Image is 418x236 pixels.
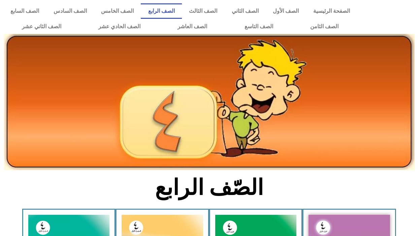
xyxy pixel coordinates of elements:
a: الصف الثالث [182,3,224,19]
a: الصف الأول [266,3,306,19]
a: الصف السابع [3,3,46,19]
a: الصف الحادي عشر [80,19,159,34]
a: الصف الثاني [224,3,265,19]
a: الصف الثاني عشر [3,19,80,34]
a: الصف السادس [46,3,94,19]
a: الصف الخامس [94,3,141,19]
h2: الصّف الرابع [98,174,320,201]
a: الصف الثامن [292,19,357,34]
a: الصف التاسع [226,19,291,34]
a: الصف الرابع [141,3,182,19]
a: الصفحة الرئيسية [306,3,357,19]
a: الصف العاشر [159,19,226,34]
